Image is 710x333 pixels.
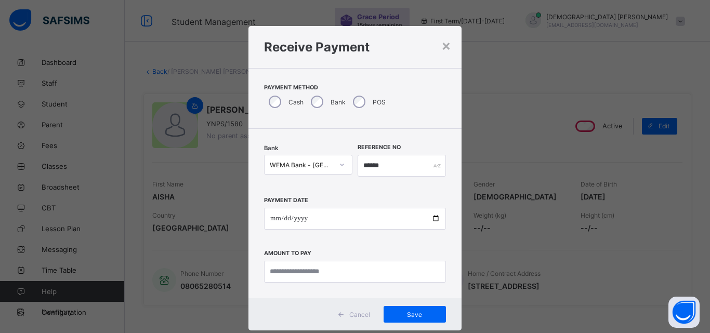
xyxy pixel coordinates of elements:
button: Open asap [668,297,700,328]
label: Cash [288,98,304,106]
label: Amount to pay [264,250,311,257]
label: POS [373,98,386,106]
div: × [441,36,451,54]
span: Payment Method [264,84,446,91]
label: Reference No [358,144,401,151]
span: Bank [264,144,278,152]
span: Cancel [349,311,370,318]
div: WEMA Bank - [GEOGRAPHIC_DATA] [270,161,333,169]
label: Payment Date [264,197,308,204]
label: Bank [331,98,346,106]
h1: Receive Payment [264,39,446,55]
span: Save [391,311,438,318]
